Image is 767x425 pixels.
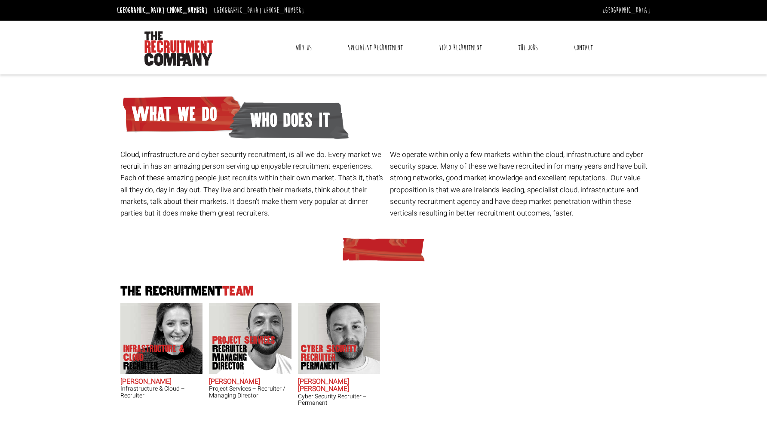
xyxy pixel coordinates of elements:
p: Project Services [212,336,281,370]
p: We operate within only a few markets within the cloud, infrastructure and cyber security space. M... [390,149,653,219]
p: Cyber Security Recruiter [301,345,370,370]
a: [PHONE_NUMBER] [167,6,207,15]
img: The Recruitment Company [144,31,213,66]
h2: [PERSON_NAME] [120,378,203,386]
a: Why Us [289,37,318,59]
a: [PHONE_NUMBER] [264,6,304,15]
p: Cloud, infrastructure and cyber security recruitment, is all we do. Every market we recruit in ha... [120,149,384,219]
h2: The Recruitment [117,285,650,298]
h3: Cyber Security Recruiter – Permanent [298,393,380,407]
h3: Infrastructure & Cloud – Recruiter [120,385,203,399]
a: Video Recruitment [433,37,488,59]
a: The Jobs [512,37,544,59]
h2: [PERSON_NAME] [209,378,291,386]
span: Recruiter [123,362,192,370]
h3: Project Services – Recruiter / Managing Director [209,385,291,399]
a: Specialist Recruitment [341,37,409,59]
li: [GEOGRAPHIC_DATA]: [115,3,209,17]
img: John James Baird does Cyber Security Recruiter Permanent [298,303,380,374]
li: [GEOGRAPHIC_DATA]: [212,3,306,17]
a: [GEOGRAPHIC_DATA] [602,6,650,15]
h2: [PERSON_NAME] [PERSON_NAME] [298,378,380,393]
img: Sara O'Toole does Infrastructure & Cloud Recruiter [120,303,202,374]
span: Permanent [301,362,370,370]
span: Recruiter / Managing Director [212,345,281,370]
img: Chris Pelow's our Project Services Recruiter / Managing Director [209,303,291,374]
p: Infrastructure & Cloud [123,345,192,370]
a: Contact [568,37,599,59]
span: Team [222,284,254,298]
